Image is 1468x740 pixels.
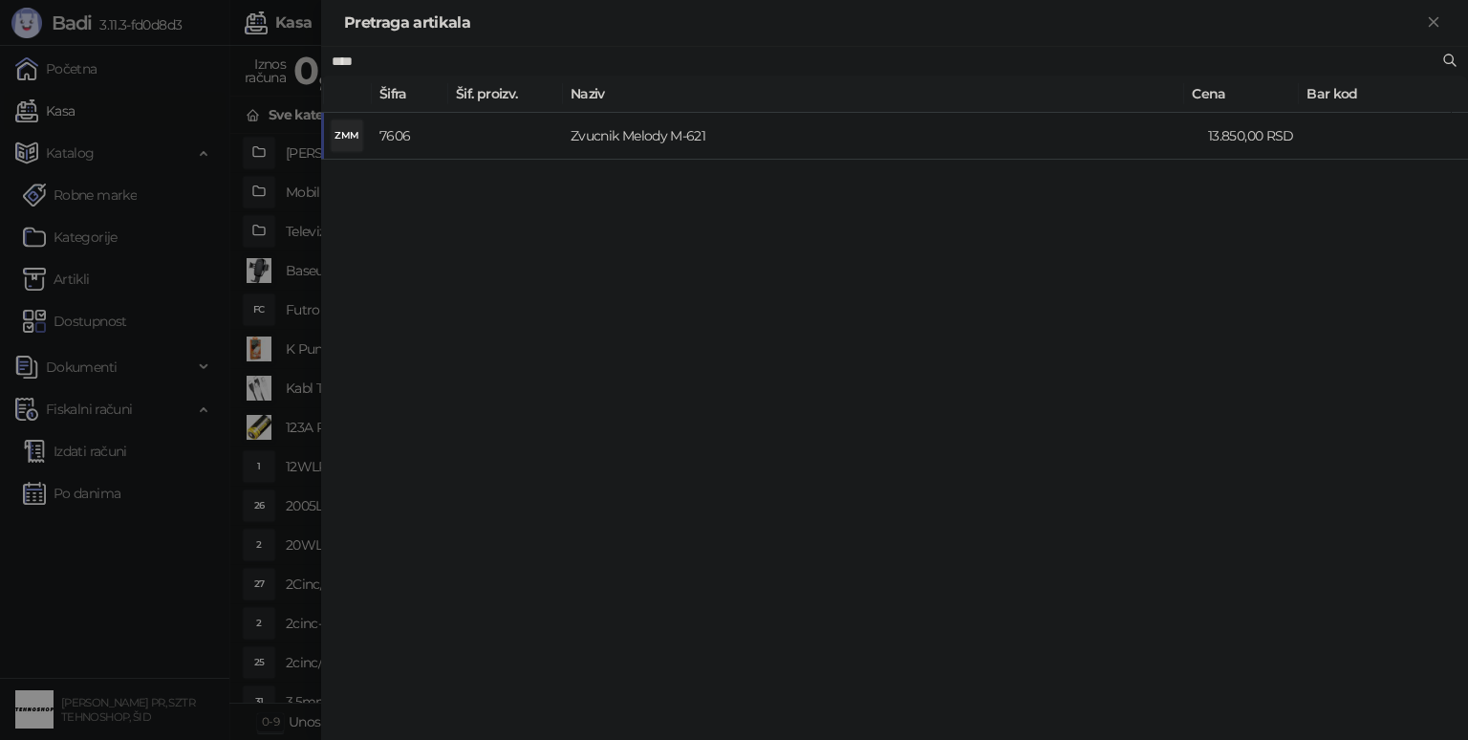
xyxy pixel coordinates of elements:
th: Šifra [372,76,448,113]
th: Cena [1184,76,1299,113]
th: Naziv [563,76,1184,113]
div: ZMM [332,120,362,151]
td: Zvucnik Melody M-621 [563,113,1200,160]
button: Zatvori [1422,11,1445,34]
td: 7606 [372,113,448,160]
div: Pretraga artikala [344,11,1422,34]
th: Šif. proizv. [448,76,563,113]
td: 13.850,00 RSD [1200,113,1315,160]
th: Bar kod [1299,76,1452,113]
